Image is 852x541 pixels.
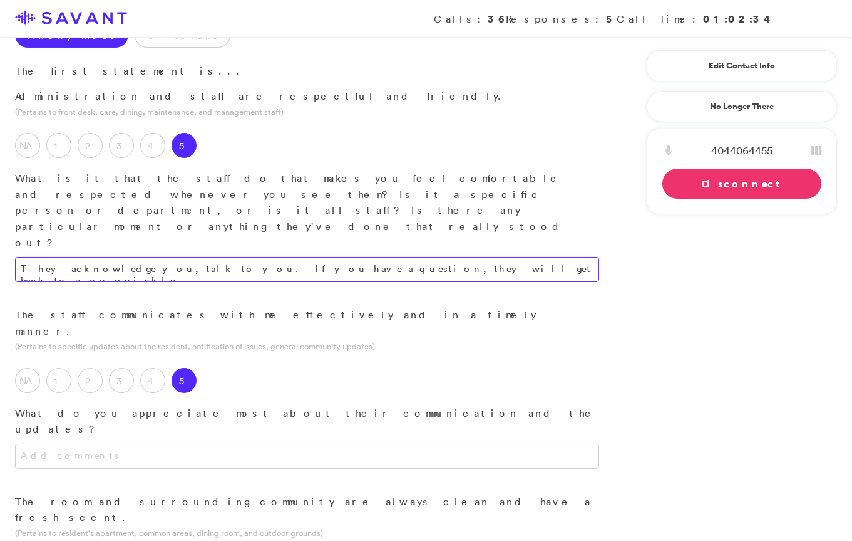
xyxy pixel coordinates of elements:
label: 5 [172,368,197,393]
label: 5 [172,133,197,158]
p: (Pertains to specific updates about the resident, notification of issues, general community updates) [15,340,599,352]
p: The first statement is... [15,63,599,80]
a: Edit Contact Info [662,56,821,76]
a: No Longer There [647,91,837,122]
label: 3 [109,133,134,158]
label: NA [15,368,40,393]
label: 1 [46,133,71,158]
p: What do you appreciate most about their communication and the updates? [15,406,599,438]
strong: 5 [606,12,617,26]
label: 2 [78,133,103,158]
p: The staff communicates with me effectively and in a timely manner. [15,307,599,339]
p: (Pertains to resident's apartment, common areas, dining room, and outdoor grounds) [15,527,599,539]
label: 3 [109,368,134,393]
p: What is it that the staff do that makes you feel comfortable and respected whenever you see them?... [15,171,599,251]
strong: 36 [488,12,506,26]
a: Disconnect [662,169,821,199]
label: 4 [140,368,165,393]
label: 4 [140,133,165,158]
label: Use Name [135,23,230,48]
label: NA [15,133,40,158]
label: Anonymous [15,23,128,48]
label: 1 [46,368,71,393]
strong: 01:02:34 [703,12,774,26]
p: The room and surrounding community are always clean and have a fresh scent. [15,494,599,526]
label: 2 [78,368,103,393]
p: (Pertains to front desk, care, dining, maintenance, and management staff) [15,106,599,118]
p: Administration and staff are respectful and friendly. [15,88,599,105]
